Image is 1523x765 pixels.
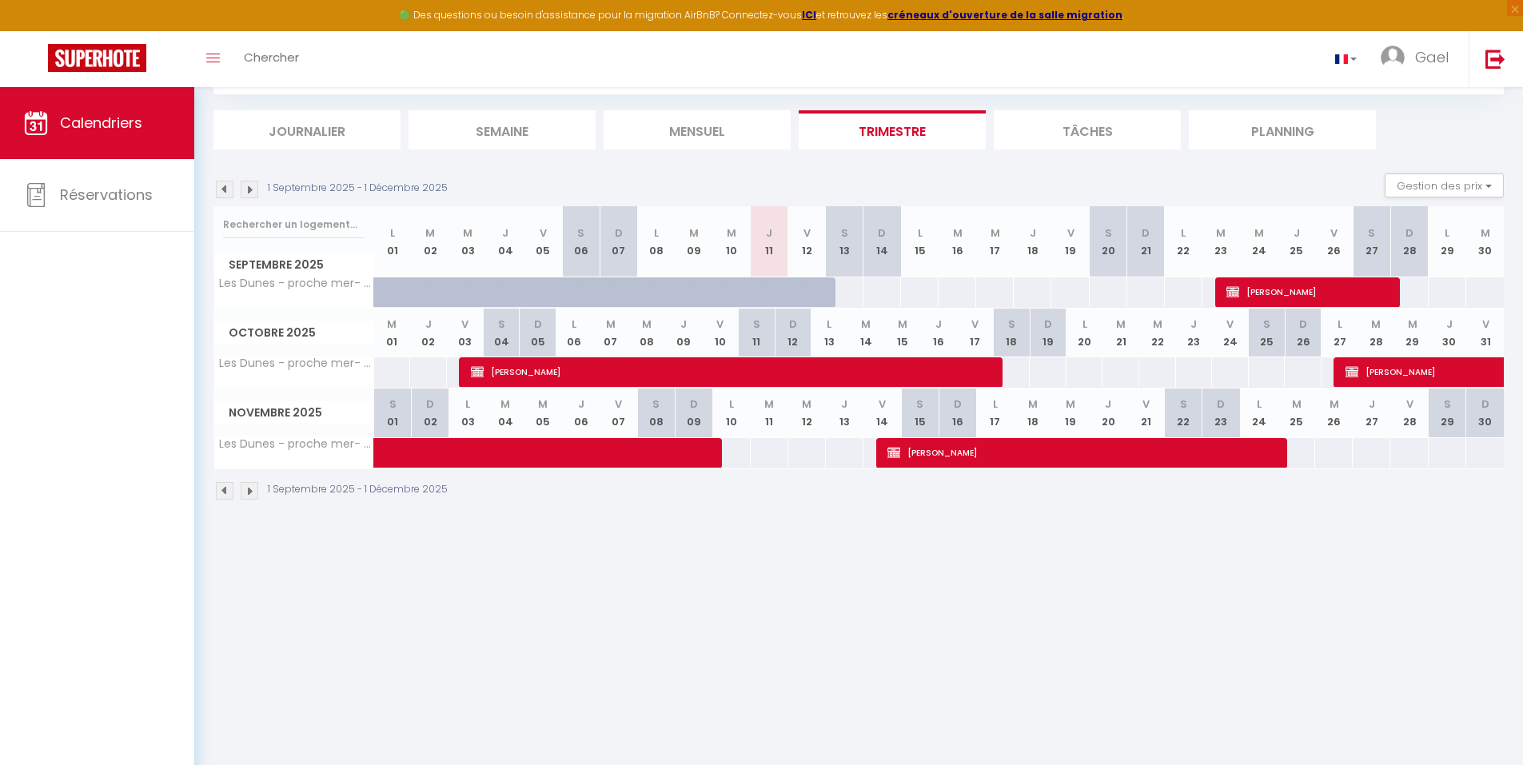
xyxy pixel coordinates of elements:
[811,309,848,357] th: 13
[826,388,863,437] th: 13
[1405,225,1413,241] abbr: D
[935,317,942,332] abbr: J
[1030,225,1036,241] abbr: J
[1482,317,1489,332] abbr: V
[976,206,1014,277] th: 17
[629,309,666,357] th: 08
[524,388,562,437] th: 05
[48,44,146,72] img: Super Booking
[1254,225,1264,241] abbr: M
[863,206,901,277] th: 14
[994,309,1031,357] th: 18
[1322,309,1358,357] th: 27
[802,396,811,412] abbr: M
[1381,46,1405,70] img: ...
[1415,47,1449,67] span: Gael
[1044,317,1052,332] abbr: D
[1257,396,1262,412] abbr: L
[689,225,699,241] abbr: M
[425,317,432,332] abbr: J
[861,317,871,332] abbr: M
[1217,396,1225,412] abbr: D
[716,317,724,332] abbr: V
[600,206,637,277] th: 07
[901,206,939,277] th: 15
[1369,396,1375,412] abbr: J
[1051,206,1089,277] th: 19
[425,225,435,241] abbr: M
[1181,225,1186,241] abbr: L
[652,396,660,412] abbr: S
[232,31,311,87] a: Chercher
[615,396,622,412] abbr: V
[1466,388,1504,437] th: 30
[775,309,811,357] th: 12
[1226,277,1389,307] span: [PERSON_NAME]
[1406,396,1413,412] abbr: V
[727,225,736,241] abbr: M
[1446,317,1453,332] abbr: J
[60,113,142,133] span: Calendriers
[600,388,637,437] th: 07
[826,206,863,277] th: 13
[789,317,797,332] abbr: D
[957,309,994,357] th: 17
[1315,388,1353,437] th: 26
[1082,317,1087,332] abbr: L
[1330,225,1338,241] abbr: V
[214,401,373,424] span: Novembre 2025
[637,388,675,437] th: 08
[572,317,576,332] abbr: L
[1051,388,1089,437] th: 19
[764,396,774,412] abbr: M
[642,317,652,332] abbr: M
[1142,225,1150,241] abbr: D
[217,438,377,450] span: Les Dunes - proche mer- 6 pers
[884,309,921,357] th: 15
[1153,317,1162,332] abbr: M
[1176,309,1213,357] th: 23
[562,388,600,437] th: 06
[1368,225,1375,241] abbr: S
[412,206,449,277] th: 02
[1180,396,1187,412] abbr: S
[1481,396,1489,412] abbr: D
[1299,317,1307,332] abbr: D
[1212,309,1249,357] th: 24
[606,317,616,332] abbr: M
[753,317,760,332] abbr: S
[1485,49,1505,69] img: logout
[665,309,702,357] th: 09
[1394,309,1431,357] th: 29
[738,309,775,357] th: 11
[879,396,886,412] abbr: V
[374,388,412,437] th: 01
[1240,206,1278,277] th: 24
[502,225,508,241] abbr: J
[1127,388,1165,437] th: 21
[675,206,712,277] th: 09
[953,225,963,241] abbr: M
[1014,388,1051,437] th: 18
[1358,309,1395,357] th: 28
[1090,388,1127,437] th: 20
[217,357,377,369] span: Les Dunes - proche mer- 6 pers
[954,396,962,412] abbr: D
[1249,309,1286,357] th: 25
[976,388,1014,437] th: 17
[1066,396,1075,412] abbr: M
[901,388,939,437] th: 15
[1105,396,1111,412] abbr: J
[751,388,788,437] th: 11
[1294,225,1300,241] abbr: J
[827,317,831,332] abbr: L
[1030,309,1066,357] th: 19
[1369,31,1469,87] a: ... Gael
[802,8,816,22] a: ICI
[592,309,629,357] th: 07
[675,388,712,437] th: 09
[449,206,487,277] th: 03
[538,396,548,412] abbr: M
[1263,317,1270,332] abbr: S
[1353,206,1390,277] th: 27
